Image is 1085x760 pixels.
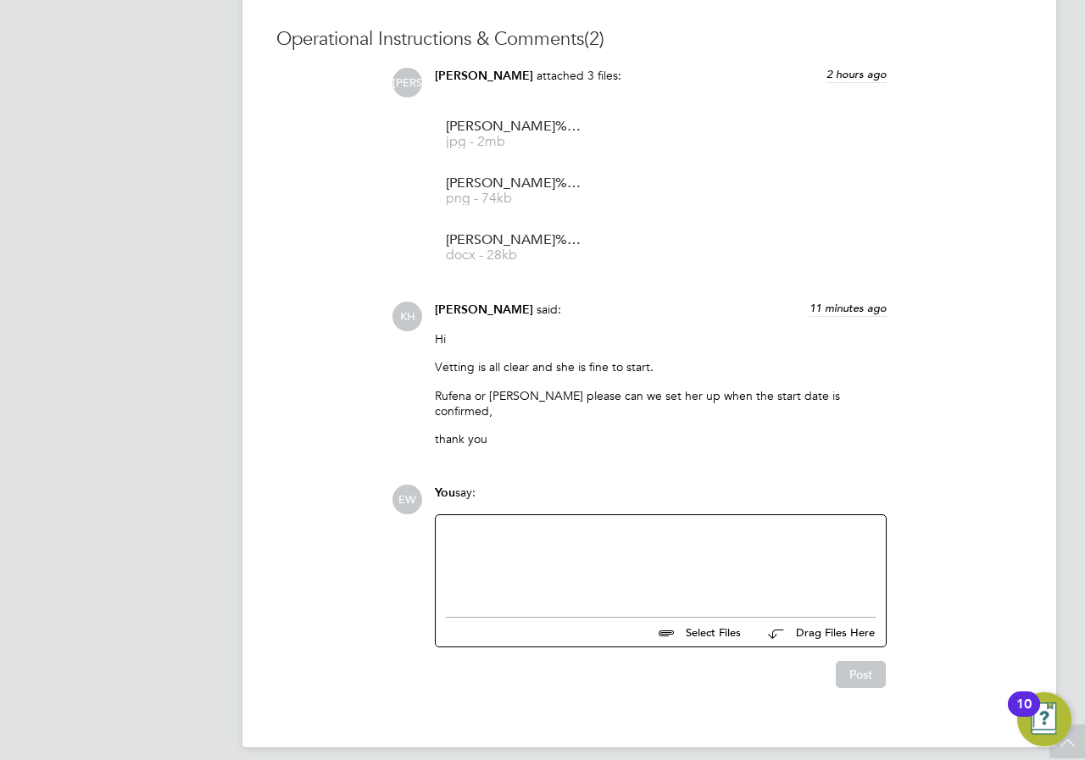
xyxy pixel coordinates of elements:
[826,67,887,81] span: 2 hours ago
[446,249,581,262] span: docx - 28kb
[392,485,422,514] span: EW
[446,177,581,190] span: [PERSON_NAME]%20Mensah%20-%20USC
[537,68,621,83] span: attached 3 files:
[435,431,887,447] p: thank you
[446,120,581,133] span: [PERSON_NAME]%20Mensah%20DBS
[392,68,422,97] span: [PERSON_NAME]
[446,120,581,148] a: [PERSON_NAME]%20Mensah%20DBS jpg - 2mb
[435,359,887,374] p: Vetting is all clear and she is fine to start.
[446,177,581,205] a: [PERSON_NAME]%20Mensah%20-%20USC png - 74kb
[584,27,604,50] span: (2)
[1017,692,1071,746] button: Open Resource Center, 10 new notifications
[435,331,887,347] p: Hi
[537,302,561,317] span: said:
[435,485,455,500] span: You
[836,661,886,688] button: Post
[446,234,581,262] a: [PERSON_NAME]%20Mensah%20-%20NCC%20Vetting docx - 28kb
[435,69,533,83] span: [PERSON_NAME]
[392,302,422,331] span: KH
[435,485,887,514] div: say:
[435,388,887,419] p: Rufena or [PERSON_NAME] please can we set her up when the start date is confirmed,
[446,192,581,205] span: png - 74kb
[1016,704,1032,726] div: 10
[276,27,1022,52] h3: Operational Instructions & Comments
[754,615,876,651] button: Drag Files Here
[435,302,533,317] span: [PERSON_NAME]
[446,234,581,247] span: [PERSON_NAME]%20Mensah%20-%20NCC%20Vetting
[810,301,887,315] span: 11 minutes ago
[446,136,581,148] span: jpg - 2mb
